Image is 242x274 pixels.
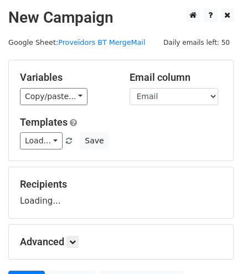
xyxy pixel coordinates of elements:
h5: Advanced [20,236,222,248]
a: Daily emails left: 50 [159,38,234,46]
h5: Email column [130,71,223,84]
span: Daily emails left: 50 [159,37,234,49]
a: Copy/paste... [20,88,87,105]
h5: Recipients [20,178,222,190]
div: Loading... [20,178,222,207]
a: Proveïdors BT MergeMail [58,38,145,46]
a: Templates [20,116,68,128]
small: Google Sheet: [8,38,145,46]
h2: New Campaign [8,8,234,27]
a: Load... [20,132,63,149]
button: Save [80,132,109,149]
h5: Variables [20,71,113,84]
